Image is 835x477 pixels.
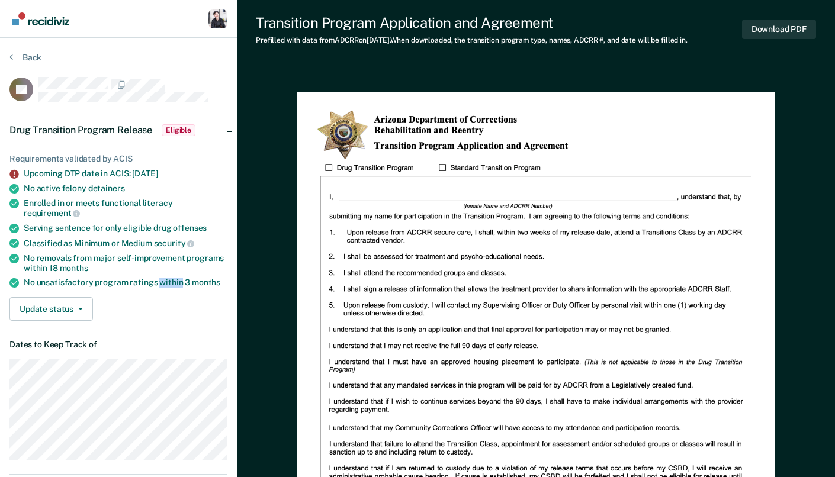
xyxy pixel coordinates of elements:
span: security [154,238,195,248]
span: Drug Transition Program Release [9,124,152,136]
button: Download PDF [742,20,816,39]
span: offenses [173,223,207,233]
dt: Dates to Keep Track of [9,340,227,350]
button: Update status [9,297,93,321]
div: No active felony [24,183,227,194]
button: Back [9,52,41,63]
div: No removals from major self-improvement programs within 18 [24,253,227,273]
div: Requirements validated by ACIS [9,154,227,164]
button: Profile dropdown button [208,9,227,28]
div: Upcoming DTP date in ACIS: [DATE] [24,169,227,179]
div: No unsatisfactory program ratings within 3 [24,278,227,288]
div: Transition Program Application and Agreement [256,14,688,31]
div: Enrolled in or meets functional literacy [24,198,227,218]
div: Serving sentence for only eligible drug [24,223,227,233]
div: Prefilled with data from ADCRR on [DATE] . When downloaded, the transition program type, names, A... [256,36,688,44]
span: months [60,263,88,273]
span: months [192,278,220,287]
span: Eligible [162,124,195,136]
img: Recidiviz [12,12,69,25]
div: Classified as Minimum or Medium [24,238,227,249]
span: requirement [24,208,80,218]
span: detainers [88,183,125,193]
